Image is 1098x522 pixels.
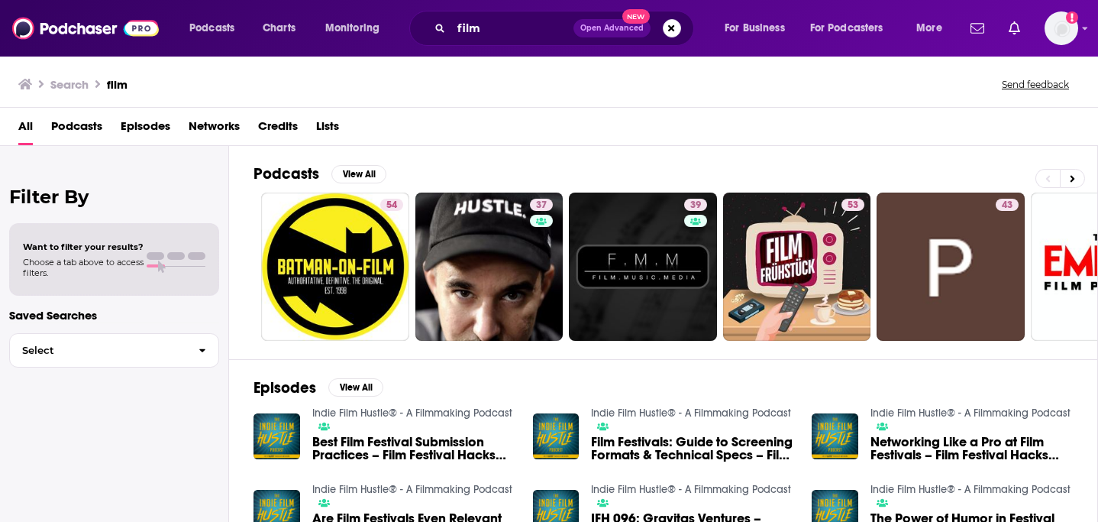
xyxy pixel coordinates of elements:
[870,483,1071,496] a: Indie Film Hustle® - A Filmmaking Podcast
[189,18,234,39] span: Podcasts
[9,186,219,208] h2: Filter By
[1066,11,1078,24] svg: Add a profile image
[50,77,89,92] h3: Search
[312,483,512,496] a: Indie Film Hustle® - A Filmmaking Podcast
[253,16,305,41] a: Charts
[841,199,864,211] a: 53
[591,407,791,420] a: Indie Film Hustle® - A Filmmaking Podcast
[1045,11,1078,45] img: User Profile
[906,16,961,41] button: open menu
[9,333,219,368] button: Select
[258,114,298,145] a: Credits
[723,193,871,341] a: 53
[870,436,1073,462] a: Networking Like a Pro at Film Festivals – Film Festival Hacks Podcast: 005 - Indie Film Hustle Po...
[328,378,383,397] button: View All
[18,114,33,145] a: All
[877,193,1025,341] a: 43
[690,198,701,213] span: 39
[254,164,319,183] h2: Podcasts
[325,18,379,39] span: Monitoring
[331,165,386,183] button: View All
[179,16,254,41] button: open menu
[812,413,858,460] img: Networking Like a Pro at Film Festivals – Film Festival Hacks Podcast: 005 - Indie Film Hustle Po...
[9,308,219,323] p: Saved Searches
[964,15,990,41] a: Show notifications dropdown
[684,199,707,211] a: 39
[725,18,785,39] span: For Business
[121,114,170,145] a: Episodes
[23,257,144,278] span: Choose a tab above to access filters.
[1045,11,1078,45] button: Show profile menu
[107,77,128,92] h3: film
[916,18,942,39] span: More
[12,14,159,43] img: Podchaser - Follow, Share and Rate Podcasts
[189,114,240,145] a: Networks
[380,199,403,211] a: 54
[1045,11,1078,45] span: Logged in as kkneafsey
[316,114,339,145] a: Lists
[263,18,295,39] span: Charts
[573,19,651,37] button: Open AdvancedNew
[312,407,512,420] a: Indie Film Hustle® - A Filmmaking Podcast
[536,198,547,213] span: 37
[622,9,650,24] span: New
[591,436,793,462] a: Film Festivals: Guide to Screening Formats & Technical Specs – Film Festival Hacks Podcast: 006 -...
[315,16,399,41] button: open menu
[254,413,300,460] img: Best Film Festival Submission Practices – Film Festival Hacks Podcast: 003 - Indie Film Hustle Po...
[10,345,186,355] span: Select
[415,193,564,341] a: 37
[800,16,906,41] button: open menu
[254,378,383,397] a: EpisodesView All
[1002,198,1012,213] span: 43
[386,198,397,213] span: 54
[533,413,580,460] img: Film Festivals: Guide to Screening Formats & Technical Specs – Film Festival Hacks Podcast: 006 -...
[569,193,717,341] a: 39
[451,16,573,41] input: Search podcasts, credits, & more...
[261,193,409,341] a: 54
[591,483,791,496] a: Indie Film Hustle® - A Filmmaking Podcast
[714,16,804,41] button: open menu
[530,199,553,211] a: 37
[254,164,386,183] a: PodcastsView All
[848,198,858,213] span: 53
[312,436,515,462] a: Best Film Festival Submission Practices – Film Festival Hacks Podcast: 003 - Indie Film Hustle Po...
[810,18,883,39] span: For Podcasters
[23,242,144,252] span: Want to filter your results?
[254,378,316,397] h2: Episodes
[996,199,1019,211] a: 43
[870,407,1071,420] a: Indie Film Hustle® - A Filmmaking Podcast
[51,114,102,145] a: Podcasts
[997,78,1074,91] button: Send feedback
[424,11,709,46] div: Search podcasts, credits, & more...
[1003,15,1026,41] a: Show notifications dropdown
[580,24,644,32] span: Open Advanced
